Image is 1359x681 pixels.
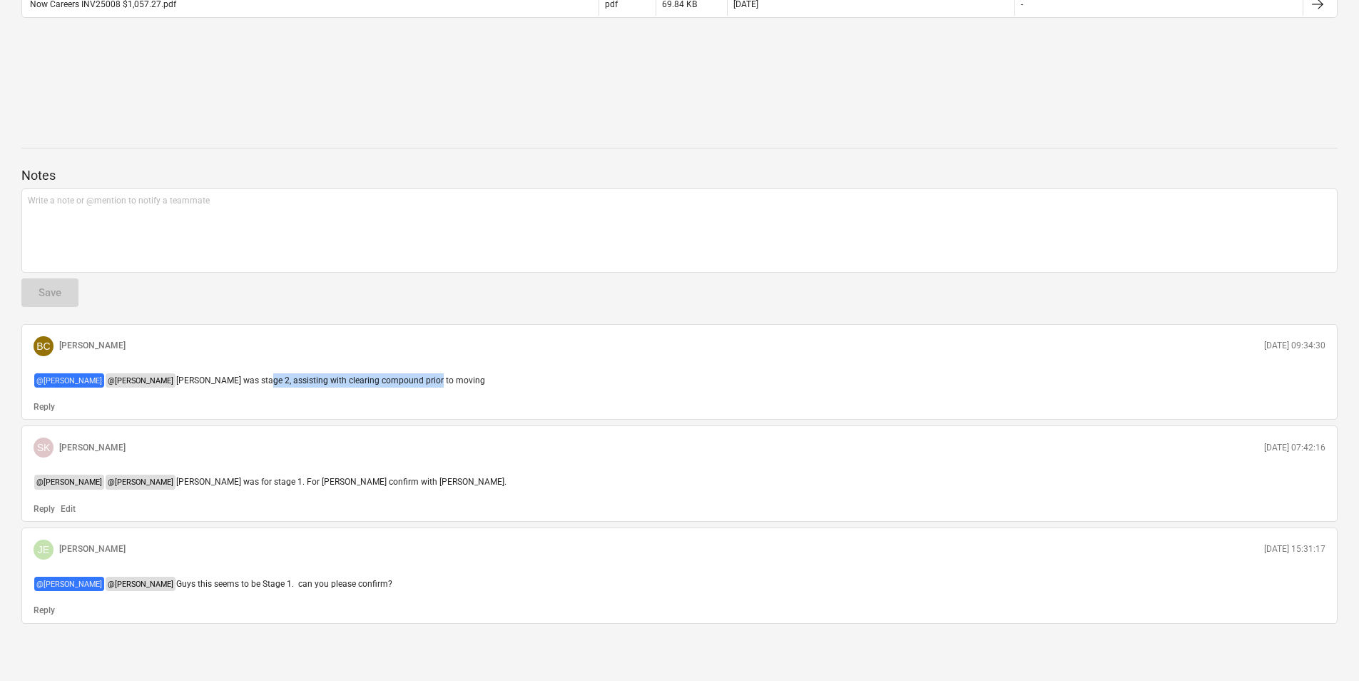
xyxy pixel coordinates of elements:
p: [DATE] 09:34:30 [1264,340,1325,352]
button: Reply [34,401,55,413]
iframe: Chat Widget [1288,612,1359,681]
span: @ [PERSON_NAME] [106,475,175,489]
p: [DATE] 15:31:17 [1264,543,1325,555]
button: Edit [61,503,76,515]
span: @ [PERSON_NAME] [106,577,175,591]
div: Sean Keane [34,438,54,458]
span: SK [37,442,51,453]
div: Billy Campbell [34,336,54,356]
div: Jason Escobar [34,540,54,560]
p: [PERSON_NAME] [59,543,126,555]
span: @ [PERSON_NAME] [34,373,104,388]
p: Notes [21,167,1338,184]
span: BC [36,340,50,352]
p: [DATE] 07:42:16 [1264,442,1325,454]
span: @ [PERSON_NAME] [34,475,104,489]
button: Reply [34,503,55,515]
span: @ [PERSON_NAME] [106,373,175,388]
p: [PERSON_NAME] [59,442,126,454]
span: [PERSON_NAME] was stage 2, assisting with clearing compound prior to moving [176,375,485,385]
span: [PERSON_NAME] was for stage 1. For [PERSON_NAME] confirm with [PERSON_NAME]. [176,477,507,487]
p: [PERSON_NAME] [59,340,126,352]
span: Guys this seems to be Stage 1. can you please confirm? [176,579,392,589]
button: Reply [34,605,55,617]
span: @ [PERSON_NAME] [34,577,104,591]
span: JE [38,544,49,555]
